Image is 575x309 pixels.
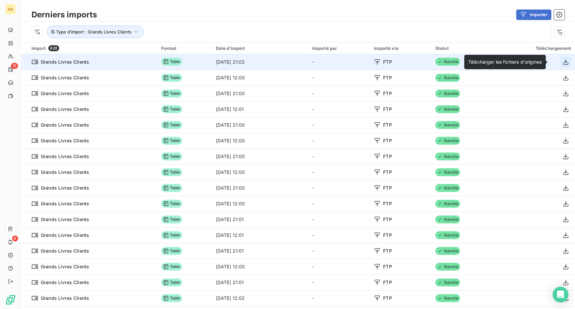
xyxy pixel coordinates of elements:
[41,200,89,207] span: Grands Livres Clients
[161,121,182,129] span: Table
[212,243,308,259] td: [DATE] 21:01
[435,278,460,286] span: Succès
[383,295,392,301] span: FTP
[383,279,392,286] span: FTP
[212,259,308,275] td: [DATE] 12:00
[383,248,392,254] span: FTP
[5,295,16,305] img: Logo LeanPay
[212,70,308,86] td: [DATE] 12:00
[161,46,208,51] div: Format
[212,101,308,117] td: [DATE] 12:01
[212,54,308,70] td: [DATE] 21:02
[383,216,392,223] span: FTP
[312,46,366,51] div: Importé par
[56,29,131,34] span: Type d’import : Grands Livres Clients
[308,86,370,101] td: -
[308,101,370,117] td: -
[32,45,153,51] div: Import
[308,259,370,275] td: -
[435,90,460,97] span: Succès
[308,196,370,212] td: -
[161,90,182,97] span: Table
[308,117,370,133] td: -
[497,46,571,51] div: Téléchargement
[435,200,460,208] span: Succès
[383,59,392,65] span: FTP
[161,231,182,239] span: Table
[553,287,568,302] div: Open Intercom Messenger
[435,74,460,82] span: Succès
[212,117,308,133] td: [DATE] 21:00
[308,227,370,243] td: -
[41,169,89,175] span: Grands Livres Clients
[516,10,551,20] button: Importer
[308,243,370,259] td: -
[161,200,182,208] span: Table
[5,64,15,75] a: 15
[11,63,18,69] span: 15
[435,168,460,176] span: Succès
[161,58,182,66] span: Table
[435,105,460,113] span: Succès
[161,294,182,302] span: Table
[161,263,182,271] span: Table
[383,106,392,113] span: FTP
[12,236,18,241] span: 6
[383,232,392,238] span: FTP
[383,122,392,128] span: FTP
[308,290,370,306] td: -
[41,216,89,223] span: Grands Livres Clients
[212,196,308,212] td: [DATE] 12:00
[41,59,89,65] span: Grands Livres Clients
[212,133,308,149] td: [DATE] 12:00
[212,164,308,180] td: [DATE] 12:00
[5,4,16,14] div: AA
[161,137,182,145] span: Table
[383,200,392,207] span: FTP
[212,290,308,306] td: [DATE] 12:02
[435,231,460,239] span: Succès
[308,180,370,196] td: -
[212,275,308,290] td: [DATE] 21:01
[41,90,89,97] span: Grands Livres Clients
[308,275,370,290] td: -
[161,278,182,286] span: Table
[308,54,370,70] td: -
[41,106,89,113] span: Grands Livres Clients
[435,263,460,271] span: Succès
[212,180,308,196] td: [DATE] 21:00
[383,169,392,175] span: FTP
[435,216,460,223] span: Succès
[161,168,182,176] span: Table
[41,74,89,81] span: Grands Livres Clients
[41,248,89,254] span: Grands Livres Clients
[161,184,182,192] span: Table
[383,185,392,191] span: FTP
[308,149,370,164] td: -
[435,184,460,192] span: Succès
[212,149,308,164] td: [DATE] 21:00
[212,86,308,101] td: [DATE] 21:00
[41,295,89,301] span: Grands Livres Clients
[468,59,542,65] span: Télécharger les fichiers d'origines
[41,263,89,270] span: Grands Livres Clients
[308,164,370,180] td: -
[435,294,460,302] span: Succès
[161,74,182,82] span: Table
[41,279,89,286] span: Grands Livres Clients
[161,247,182,255] span: Table
[161,153,182,160] span: Table
[383,137,392,144] span: FTP
[41,232,89,238] span: Grands Livres Clients
[435,153,460,160] span: Succès
[374,46,427,51] div: Importé via
[435,247,460,255] span: Succès
[308,212,370,227] td: -
[48,45,59,51] span: 828
[161,216,182,223] span: Table
[41,153,89,160] span: Grands Livres Clients
[383,153,392,160] span: FTP
[435,137,460,145] span: Succès
[383,90,392,97] span: FTP
[41,185,89,191] span: Grands Livres Clients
